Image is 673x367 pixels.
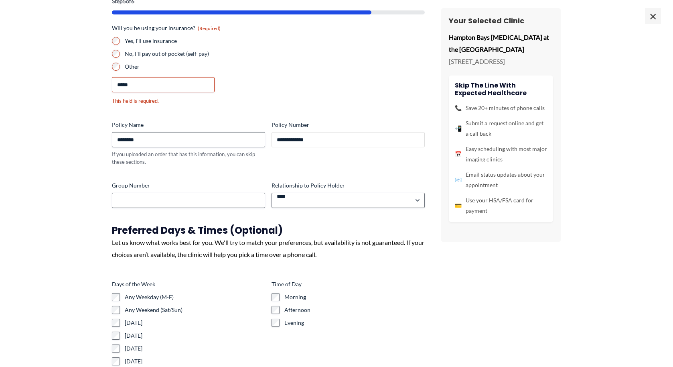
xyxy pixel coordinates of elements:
[125,37,425,45] label: Yes, I'll use insurance
[455,175,462,185] span: 📧
[455,195,547,216] li: Use your HSA/FSA card for payment
[272,280,302,288] legend: Time of Day
[455,169,547,190] li: Email status updates about your appointment
[112,237,425,260] div: Let us know what works best for you. We'll try to match your preferences, but availability is not...
[272,121,425,129] label: Policy Number
[198,25,221,31] span: (Required)
[125,293,265,301] label: Any Weekday (M-F)
[112,280,155,288] legend: Days of the Week
[112,24,221,32] legend: Will you be using your insurance?
[112,151,265,165] div: If you uploaded an order that has this information, you can skip these sections.
[455,200,462,211] span: 💳
[449,31,553,55] p: Hampton Bays [MEDICAL_DATA] at the [GEOGRAPHIC_DATA]
[125,63,425,71] label: Other
[455,82,547,97] h4: Skip the line with Expected Healthcare
[125,332,265,340] label: [DATE]
[455,123,462,134] span: 📲
[112,224,425,237] h3: Preferred Days & Times (Optional)
[112,77,215,92] input: Other Choice, please specify
[112,97,425,105] div: This field is required.
[455,103,462,113] span: 📞
[125,306,265,314] label: Any Weekend (Sat/Sun)
[455,118,547,139] li: Submit a request online and get a call back
[284,306,425,314] label: Afternoon
[455,149,462,159] span: 📅
[455,144,547,165] li: Easy scheduling with most major imaging clinics
[645,8,661,24] span: ×
[284,319,425,327] label: Evening
[112,121,265,129] label: Policy Name
[112,181,265,190] label: Group Number
[449,55,553,67] p: [STREET_ADDRESS]
[125,357,265,365] label: [DATE]
[284,293,425,301] label: Morning
[449,16,553,25] h3: Your Selected Clinic
[455,103,547,113] li: Save 20+ minutes of phone calls
[125,345,265,353] label: [DATE]
[272,181,425,190] label: Relationship to Policy Holder
[125,319,265,327] label: [DATE]
[125,50,425,58] label: No, I'll pay out of pocket (self-pay)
